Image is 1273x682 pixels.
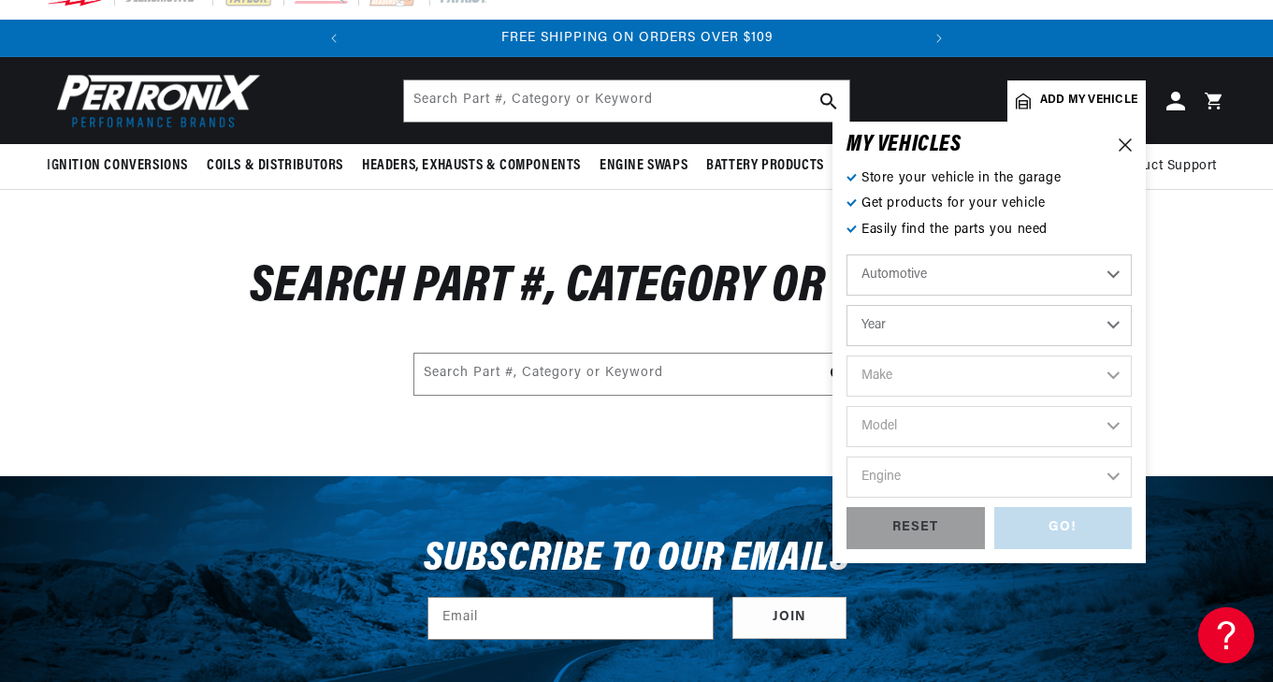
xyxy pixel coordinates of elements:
select: Model [846,406,1132,447]
span: Add my vehicle [1040,92,1137,109]
select: Ride Type [846,254,1132,296]
span: Headers, Exhausts & Components [362,156,581,176]
select: Make [846,356,1132,397]
summary: Coils & Distributors [197,144,353,188]
span: Ignition Conversions [47,156,188,176]
span: Engine Swaps [600,156,687,176]
input: Search Part #, Category or Keyword [404,80,849,122]
summary: Product Support [1113,144,1226,189]
h1: Search Part #, Category or Keyword [47,267,1226,311]
p: Store your vehicle in the garage [846,168,1132,189]
button: Translation missing: en.sections.announcements.previous_announcement [315,20,353,57]
span: FREE SHIPPING ON ORDERS OVER $109 [501,31,774,45]
button: Search Part #, Category or Keyword [818,354,860,395]
summary: Battery Products [697,144,833,188]
button: Translation missing: en.sections.announcements.next_announcement [920,20,958,57]
span: Coils & Distributors [207,156,343,176]
select: Engine [846,457,1132,498]
span: Product Support [1113,156,1217,177]
h6: MY VEHICLE S [846,136,962,154]
div: RESET [846,507,985,549]
h3: Subscribe to our emails [424,542,850,577]
div: 2 of 2 [354,28,921,49]
button: Subscribe [732,597,846,639]
p: Get products for your vehicle [846,194,1132,214]
span: Battery Products [706,156,824,176]
summary: Headers, Exhausts & Components [353,144,590,188]
summary: Ignition Conversions [47,144,197,188]
a: Add my vehicle [1007,80,1146,122]
button: search button [808,80,849,122]
p: Easily find the parts you need [846,220,1132,240]
img: Pertronix [47,68,262,133]
div: Announcement [354,28,921,49]
input: Search Part #, Category or Keyword [414,354,860,395]
input: Email [428,598,713,639]
summary: Engine Swaps [590,144,697,188]
select: Year [846,305,1132,346]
